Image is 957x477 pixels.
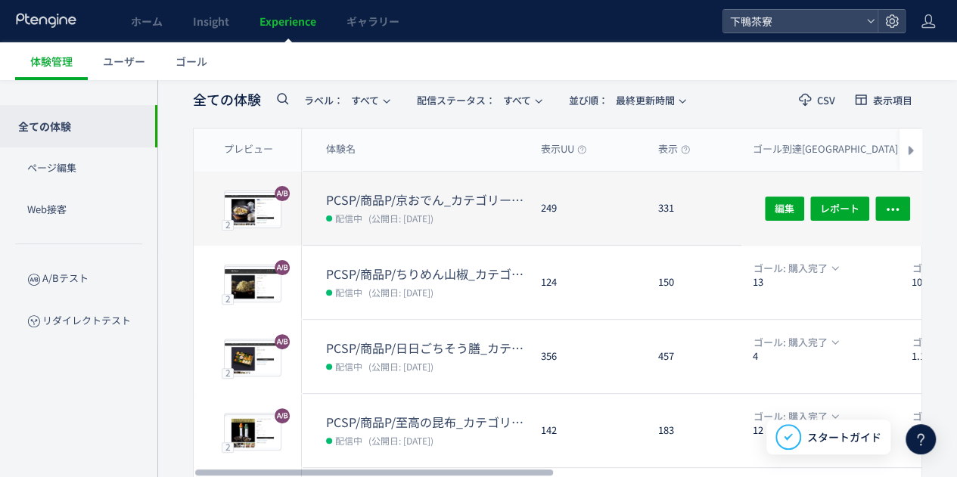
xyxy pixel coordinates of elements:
div: 2 [222,293,234,304]
img: 2cac9aed713ec630b4d1d10f1583938c1759474831456.jpeg [225,193,281,228]
span: ホーム [131,14,163,29]
div: 183 [646,394,741,467]
span: (公開日: [DATE]) [368,212,433,225]
button: 表示項目 [845,88,922,112]
dt: PCSP/商品P/至高の昆布_カテゴリーエリア追加//ページ下部追加//20251003 [326,414,529,431]
div: 457 [646,320,741,393]
div: 331 [646,172,741,245]
span: (公開日: [DATE]) [368,434,433,447]
span: 配信中 [335,358,362,373]
span: ゴール到達[GEOGRAPHIC_DATA] [753,142,910,156]
dt: PCSP/商品P/ちりめん山椒_カテゴリーエリア追加/導線改善/ページ下部追加//20251003 [326,265,529,283]
span: ギャラリー [346,14,399,29]
span: 配信中 [335,210,362,225]
span: すべて [304,88,379,113]
span: 全ての体験 [193,90,261,110]
span: レポート [820,196,859,220]
span: 配信ステータス​： [417,93,496,107]
span: 表示UU [541,142,586,156]
span: (公開日: [DATE]) [368,286,433,299]
img: d459bafc0c3d2d5041b278c9410980371759473045858.jpeg [225,415,281,450]
div: 2 [222,367,234,378]
img: bda54f41f955342f9e6fed4aa976fff31759473444889.jpeg [225,341,281,376]
span: 体験管理 [30,54,73,69]
button: 並び順：最終更新時間 [559,88,694,112]
div: 2 [222,219,234,230]
dt: PCSP/商品P/京おでん_カテゴリーエリア追加/導線改善/ページ下部追加//20251003 [326,191,529,209]
span: 最終更新時間 [569,88,675,113]
span: プレビュー [224,142,273,156]
div: 124 [529,246,646,319]
span: ユーザー [103,54,145,69]
button: ラベル：すべて [294,88,398,112]
span: 配信中 [335,432,362,448]
span: ラベル： [304,93,343,107]
button: CSV [789,88,845,112]
div: 356 [529,320,646,393]
span: 編集 [775,196,794,220]
span: すべて [417,88,531,113]
span: CSV [817,95,835,105]
div: 2 [222,441,234,452]
span: 並び順： [569,93,608,107]
span: ゴール [176,54,207,69]
div: 249 [529,172,646,245]
button: 配信ステータス​：すべて [407,88,550,112]
dt: PCSP/商品P/日日ごちそう膳_カテゴリーエリア追加/導線改善/ページ下部追加//20251003 [326,339,529,357]
span: Insight [193,14,229,29]
button: 編集 [765,196,804,220]
span: 表示 [658,142,690,156]
div: 142 [529,394,646,467]
span: 表示項目 [873,95,912,105]
span: (公開日: [DATE]) [368,360,433,373]
button: レポート [810,196,869,220]
img: 5e49b390e105e68106bde466c09686d51759473772239.jpeg [225,267,281,302]
span: Experience [259,14,316,29]
div: 150 [646,246,741,319]
span: 体験名 [326,142,356,156]
span: 下鴨茶寮 [726,10,860,33]
span: スタートガイド [807,429,881,445]
span: 配信中 [335,284,362,299]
